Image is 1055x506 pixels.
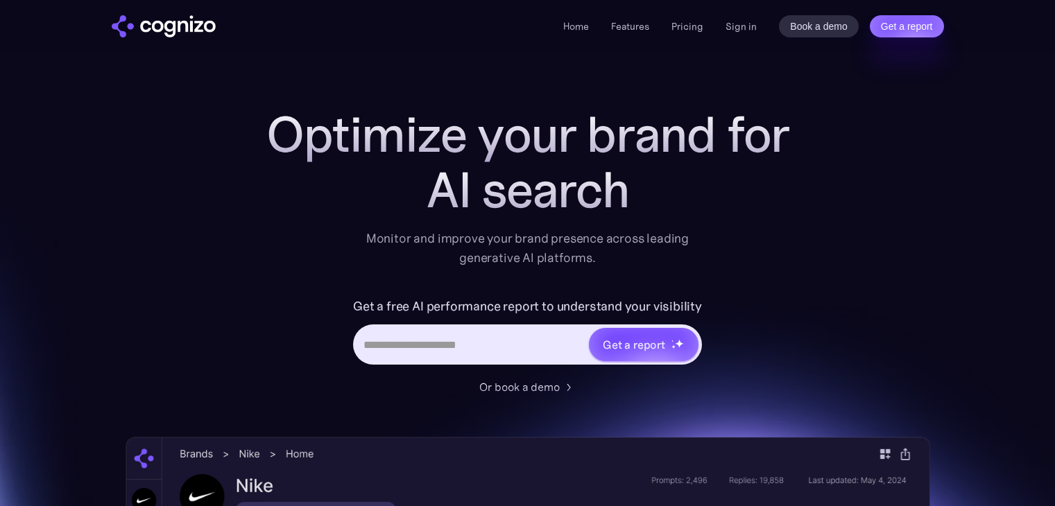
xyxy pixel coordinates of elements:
a: Book a demo [779,15,859,37]
a: Sign in [726,18,757,35]
div: AI search [250,162,805,218]
a: Get a report [870,15,944,37]
form: Hero URL Input Form [353,295,702,372]
div: Monitor and improve your brand presence across leading generative AI platforms. [357,229,698,268]
a: Get a reportstarstarstar [587,326,700,363]
img: star [671,344,676,349]
a: Or book a demo [479,378,576,395]
div: Or book a demo [479,378,560,395]
a: Features [611,20,649,33]
h1: Optimize your brand for [250,107,805,162]
img: cognizo logo [112,15,216,37]
label: Get a free AI performance report to understand your visibility [353,295,702,317]
a: Home [563,20,589,33]
img: star [671,340,674,342]
a: Pricing [671,20,703,33]
div: Get a report [603,336,665,353]
img: star [675,339,684,348]
a: home [112,15,216,37]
